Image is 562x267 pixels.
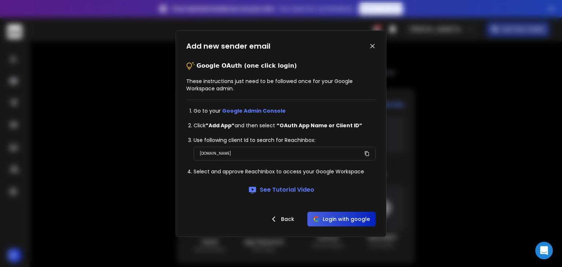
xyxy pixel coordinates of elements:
img: tips [186,61,195,70]
p: These instructions just need to be followed once for your Google Workspace admin. [186,78,376,92]
a: See Tutorial Video [248,185,314,194]
li: Click and then select [194,122,376,129]
p: [DOMAIN_NAME] [200,150,231,157]
strong: “OAuth App Name or Client ID” [277,122,362,129]
h1: Add new sender email [186,41,270,51]
li: Use following client Id to search for ReachInbox: [194,136,376,144]
button: Login with google [307,212,376,226]
p: Google OAuth (one click login) [196,61,297,70]
div: Open Intercom Messenger [535,242,553,259]
a: Google Admin Console [222,107,286,114]
li: Go to your [194,107,376,114]
li: Select and approve ReachInbox to access your Google Workspace [194,168,376,175]
button: Back [263,212,300,226]
strong: ”Add App” [206,122,235,129]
